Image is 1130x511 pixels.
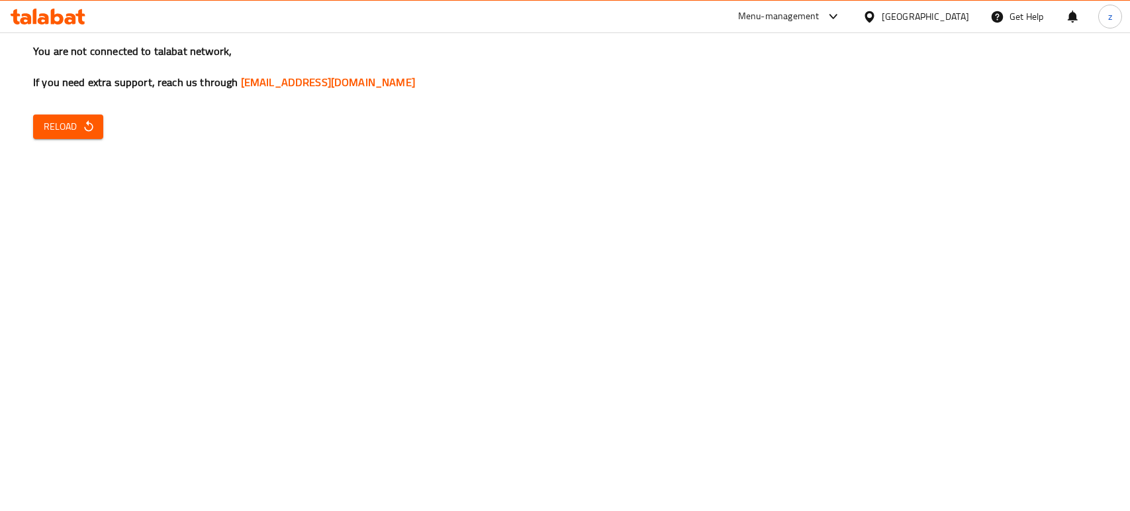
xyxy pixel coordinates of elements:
a: [EMAIL_ADDRESS][DOMAIN_NAME] [241,72,415,92]
div: [GEOGRAPHIC_DATA] [882,9,969,24]
span: z [1108,9,1112,24]
div: Menu-management [738,9,820,24]
button: Reload [33,115,103,139]
span: Reload [44,118,93,135]
h3: You are not connected to talabat network, If you need extra support, reach us through [33,44,1097,90]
